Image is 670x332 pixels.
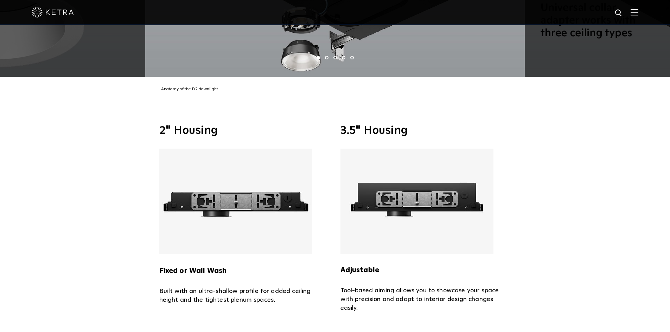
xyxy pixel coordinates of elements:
h3: 2" Housing [159,125,330,136]
strong: Fixed or Wall Wash [159,267,227,274]
h3: 3.5" Housing [340,125,511,136]
img: Hamburger%20Nav.svg [631,9,638,15]
img: Ketra 2" Fixed or Wall Wash Housing with an ultra slim profile [159,149,312,254]
img: Ketra 3.5" Adjustable Housing with an ultra slim profile [340,149,493,254]
p: Tool-based aiming allows you to showcase your space with precision and adapt to interior design c... [340,286,511,313]
img: ketra-logo-2019-white [32,7,74,18]
strong: Adjustable [340,267,379,274]
div: Anatomy of the D2 downlight [154,86,520,93]
p: Built with an ultra-shallow profile for added ceiling height and the tightest plenum spaces. [159,287,330,305]
img: search icon [614,9,623,18]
